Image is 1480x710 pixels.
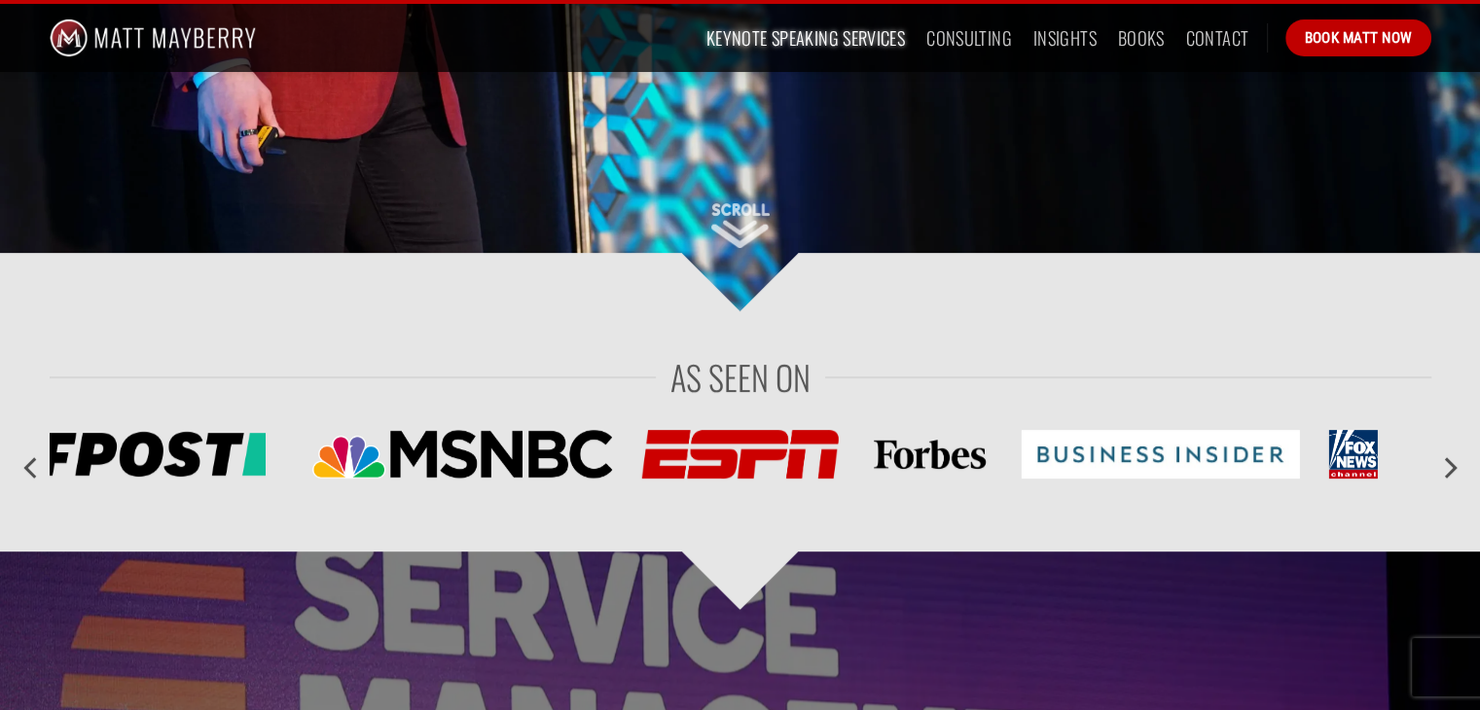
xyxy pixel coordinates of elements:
[1285,19,1430,56] a: Book Matt Now
[50,4,257,72] img: Matt Mayberry
[711,203,770,248] img: Scroll Down
[670,350,811,404] span: As Seen On
[926,20,1012,55] a: Consulting
[15,446,50,490] button: Previous
[1118,20,1165,55] a: Books
[706,20,905,55] a: Keynote Speaking Services
[1431,446,1466,490] button: Next
[1033,20,1097,55] a: Insights
[1186,20,1249,55] a: Contact
[1304,26,1412,50] span: Book Matt Now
